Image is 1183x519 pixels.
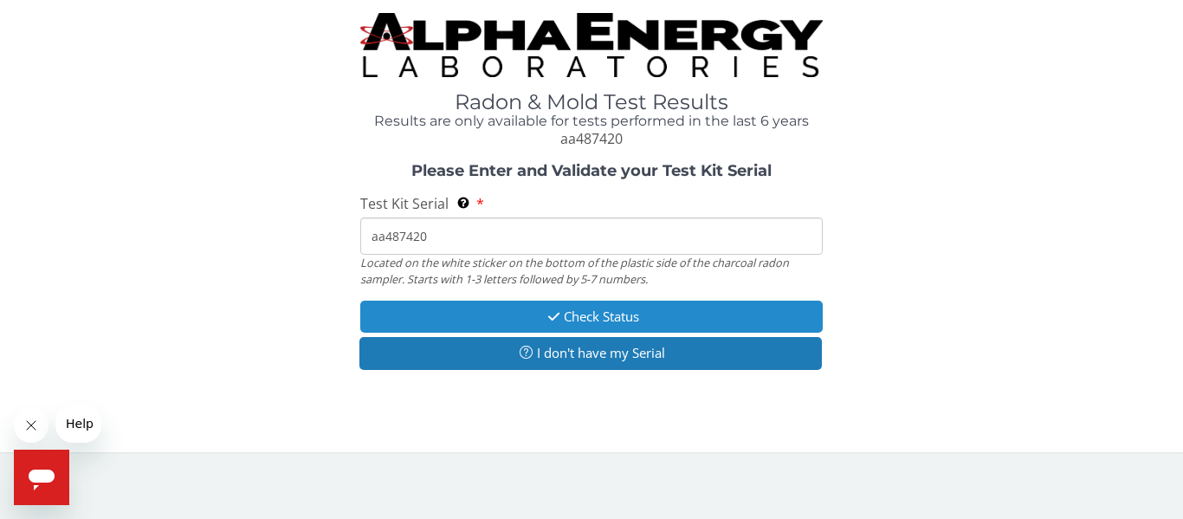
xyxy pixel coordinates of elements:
[560,129,623,148] span: aa487420
[360,194,449,213] span: Test Kit Serial
[411,161,772,180] strong: Please Enter and Validate your Test Kit Serial
[360,255,823,287] div: Located on the white sticker on the bottom of the plastic side of the charcoal radon sampler. Sta...
[360,13,823,77] img: TightCrop.jpg
[55,405,101,443] iframe: Message from company
[14,450,69,505] iframe: Button to launch messaging window
[360,91,823,114] h1: Radon & Mold Test Results
[360,114,823,129] h4: Results are only available for tests performed in the last 6 years
[14,408,48,443] iframe: Close message
[360,301,823,333] button: Check Status
[359,337,822,369] button: I don't have my Serial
